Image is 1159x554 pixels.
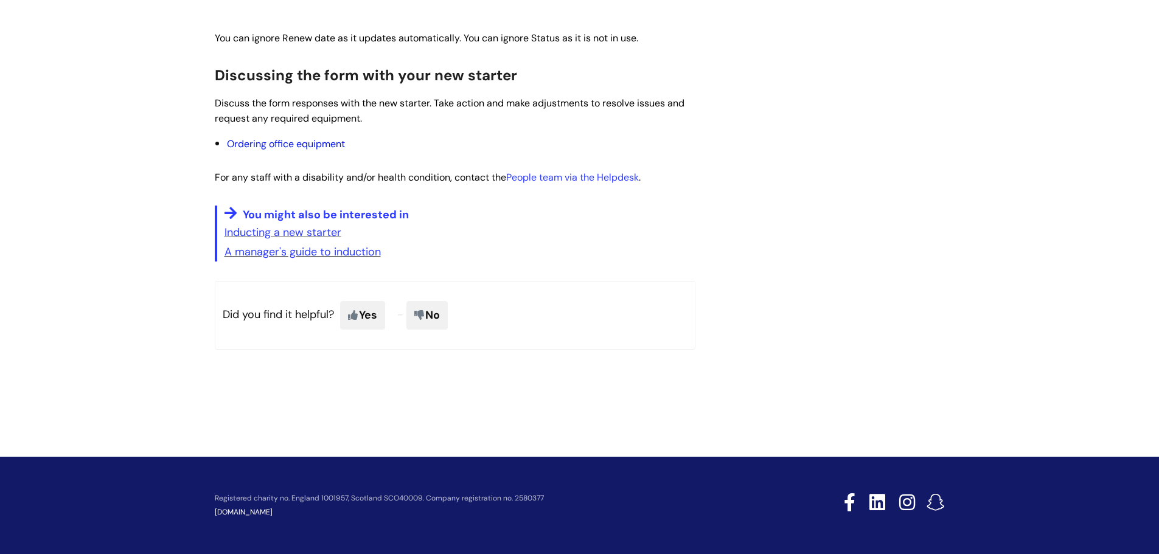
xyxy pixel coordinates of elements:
span: You can ignore Renew date as it updates automatically. You can ignore Status as it is not in use. [215,32,638,44]
span: Discussing the form with your new starter [215,66,517,85]
a: Ordering office equipment [227,137,345,150]
span: No [406,301,448,329]
p: Registered charity no. England 1001957, Scotland SCO40009. Company registration no. 2580377 [215,494,757,502]
p: Did you find it helpful? [215,281,695,349]
span: Discuss the form responses with the new starter. Take action and make adjustments to resolve issu... [215,97,684,125]
a: People team via the Helpdesk [506,171,639,184]
span: Yes [340,301,385,329]
a: [DOMAIN_NAME] [215,507,273,517]
a: Inducting a new starter [224,225,341,240]
a: A manager's guide to induction [224,244,381,259]
span: For any staff with a disability and/or health condition, contact the . [215,171,641,184]
span: You might also be interested in [243,207,409,222]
